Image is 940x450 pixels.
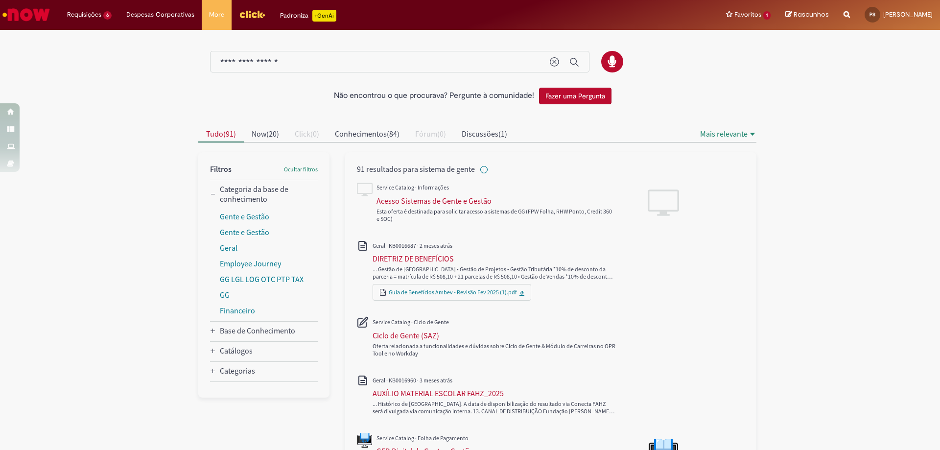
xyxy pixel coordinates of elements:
div: Padroniza [280,10,336,22]
span: 1 [763,11,771,20]
span: [PERSON_NAME] [883,10,933,19]
h2: Não encontrou o que procurava? Pergunte à comunidade! [334,92,534,100]
span: 6 [103,11,112,20]
span: Favoritos [734,10,761,20]
span: Rascunhos [794,10,829,19]
span: PS [869,11,875,18]
button: Fazer uma Pergunta [539,88,611,104]
p: +GenAi [312,10,336,22]
span: More [209,10,224,20]
span: Requisições [67,10,101,20]
img: ServiceNow [1,5,51,24]
a: Rascunhos [785,10,829,20]
span: Despesas Corporativas [126,10,194,20]
img: click_logo_yellow_360x200.png [239,7,265,22]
